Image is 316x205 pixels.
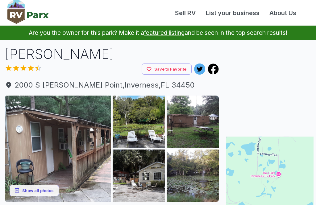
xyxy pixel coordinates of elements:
img: AAcXr8qoM-a1nJX3b9f25C5KWRInK_2N-rvIlbSQZtxEMwzJAvmD4VhhDzWP6y87ptRjIgLjGpvMqxaZ4CqnFGWtL_EBzztxV... [5,96,111,202]
button: Show all photos [10,185,59,196]
a: 2000 S [PERSON_NAME] Point,Inverness,FL 34450 [5,80,219,91]
img: AAcXr8rsN4-zp4DyRWo5c2vmiJa1CF7ka2pBiYBLJggRr2cQP3ofK7vSrxfgpmKN1JvMQPNSvPiTN7urnyjHR3jAZhbybzeHX... [167,150,219,202]
a: featured listing [144,29,185,36]
iframe: Advertisement [226,45,314,122]
h1: [PERSON_NAME] [5,45,219,64]
a: List your business [201,8,264,18]
a: Sell RV [170,8,201,18]
p: Are you the owner for this park? Make it a and be seen in the top search results! [7,26,309,40]
img: AAcXr8olL4g_RV4Tt9yZgHG4IQ6nnlZ3fBzQEyGlgolXXhJ8VqogkfZjuPhFXpbra4TCMFShP5XJ9Xfj0ULGvAfe27NRvBX0D... [113,150,165,202]
img: AAcXr8pPNNEtJq5Bsy51KZIfNevRRKGcSNZ_13JBHrSQNoyaSZz8Fuk8OFSXksIBef1748RyPCe-ZDS_xvNO4ENLGx76qk2fw... [113,96,165,148]
a: About Us [264,8,301,18]
img: AAcXr8oVtt0xS83irOpdI4SbvPgWhBbhpdq6YqR0_OcTW_V9eHXiklDMmy35PGNK-jiOaGz7XTvr-yWdYUkITmaPPQsWBt__R... [167,96,219,148]
button: Save to Favorite [142,64,192,75]
span: 2000 S [PERSON_NAME] Point , Inverness , FL 34450 [5,80,219,91]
